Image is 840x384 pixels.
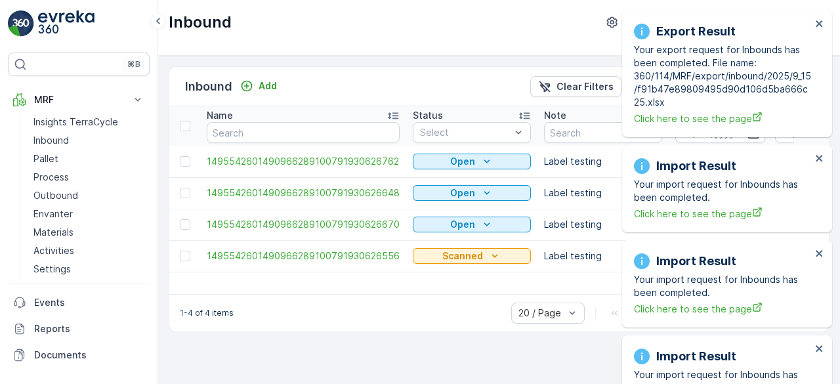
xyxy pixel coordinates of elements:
[33,244,74,257] p: Activities
[169,12,232,33] p: Inbound
[259,79,277,93] p: Add
[207,249,400,263] a: 1495542601490966289100791930626556
[530,76,621,97] button: Clear Filters
[450,218,475,231] p: Open
[413,248,531,264] button: Scanned
[8,342,150,368] a: Documents
[180,156,190,167] div: Toggle Row Selected
[34,349,144,362] p: Documents
[544,218,662,231] p: Label testing
[8,87,150,113] button: MRF
[450,186,475,200] p: Open
[656,252,736,270] p: Import Result
[656,157,736,175] p: Import Result
[28,131,150,150] a: Inbound
[544,186,662,200] p: Label testing
[450,155,475,168] p: Open
[815,343,824,356] button: close
[413,154,531,169] button: Open
[33,226,73,239] p: Materials
[28,186,150,205] a: Outbound
[235,78,282,94] button: Add
[207,109,233,122] p: Name
[180,219,190,230] div: Toggle Row Selected
[28,205,150,223] a: Envanter
[180,308,234,318] p: 1-4 of 4 items
[207,186,400,200] a: 1495542601490966289100791930626648
[815,18,824,31] button: close
[28,150,150,168] a: Pallet
[544,155,662,168] p: Label testing
[207,218,400,231] a: 1495542601490966289100791930626670
[634,302,811,316] a: Click here to see the page
[544,109,566,122] p: Note
[815,153,824,165] button: close
[656,22,736,41] p: Export Result
[34,322,144,335] p: Reports
[413,185,531,201] button: Open
[33,152,58,165] p: Pallet
[180,251,190,261] div: Toggle Row Selected
[207,155,400,168] a: 1495542601490966289100791930626762
[28,113,150,131] a: Insights TerraCycle
[185,77,232,96] p: Inbound
[34,93,123,106] p: MRF
[33,171,69,184] p: Process
[33,134,69,147] p: Inbound
[207,122,400,143] input: Search
[38,11,94,37] img: logo_light-DOdMpM7g.png
[544,122,662,143] input: Search
[544,249,662,263] p: Label testing
[442,249,483,263] p: Scanned
[634,43,811,109] p: Your export request for Inbounds has been completed. File name: 360/114/MRF/export/inbound/2025/9...
[815,248,824,261] button: close
[28,223,150,242] a: Materials
[634,112,811,125] a: Click here to see the page
[33,116,118,129] p: Insights TerraCycle
[413,217,531,232] button: Open
[180,188,190,198] div: Toggle Row Selected
[634,273,811,299] p: Your import request for Inbounds has been completed.
[8,316,150,342] a: Reports
[413,109,443,122] p: Status
[8,289,150,316] a: Events
[28,242,150,260] a: Activities
[34,296,144,309] p: Events
[634,207,811,221] a: Click here to see the page
[33,189,78,202] p: Outbound
[28,168,150,186] a: Process
[656,347,736,366] p: Import Result
[33,207,73,221] p: Envanter
[556,80,614,93] p: Clear Filters
[33,263,71,276] p: Settings
[127,59,140,70] p: ⌘B
[28,260,150,278] a: Settings
[8,11,34,37] img: logo
[634,178,811,204] p: Your import request for Inbounds has been completed.
[420,126,511,139] p: Select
